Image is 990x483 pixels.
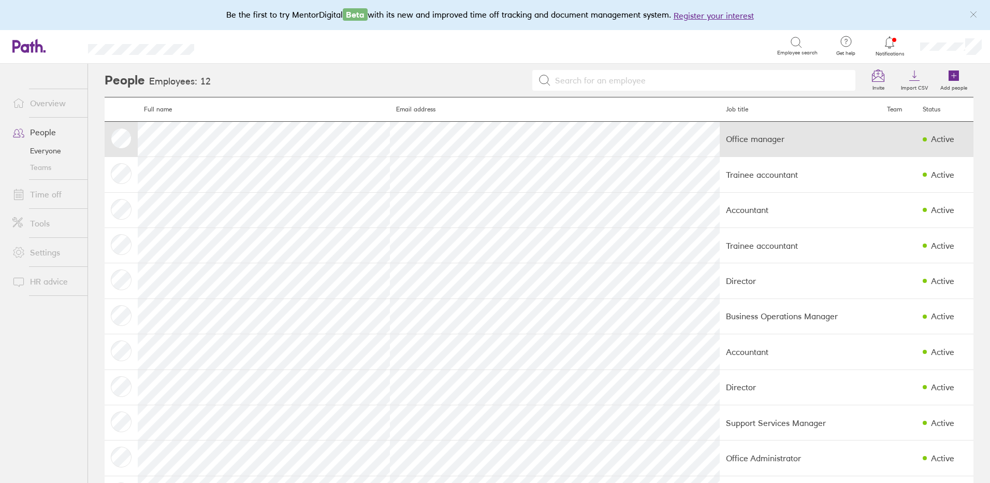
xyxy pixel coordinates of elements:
[866,82,891,91] label: Invite
[934,82,973,91] label: Add people
[720,299,881,334] td: Business Operations Manager
[931,382,954,392] div: Active
[138,97,390,122] th: Full name
[931,134,954,144] div: Active
[931,453,954,463] div: Active
[895,82,934,91] label: Import CSV
[881,97,916,122] th: Team
[105,64,145,97] h2: People
[931,311,954,321] div: Active
[931,170,954,179] div: Active
[931,418,954,428] div: Active
[829,50,863,56] span: Get help
[931,205,954,215] div: Active
[931,347,954,357] div: Active
[931,276,954,286] div: Active
[720,228,881,263] td: Trainee accountant
[720,370,881,405] td: Director
[873,51,907,57] span: Notifications
[4,93,88,113] a: Overview
[4,122,88,143] a: People
[777,50,818,56] span: Employee search
[720,334,881,370] td: Accountant
[343,8,368,21] span: Beta
[149,76,211,87] h3: Employees: 12
[916,97,973,122] th: Status
[4,159,88,176] a: Teams
[674,9,754,22] button: Register your interest
[720,157,881,192] td: Trainee accountant
[4,271,88,292] a: HR advice
[720,97,881,122] th: Job title
[862,64,895,97] a: Invite
[222,41,249,50] div: Search
[4,143,88,159] a: Everyone
[720,441,881,476] td: Office Administrator
[720,263,881,299] td: Director
[390,97,720,122] th: Email address
[4,184,88,205] a: Time off
[873,35,907,57] a: Notifications
[934,64,973,97] a: Add people
[720,192,881,228] td: Accountant
[4,213,88,234] a: Tools
[226,8,764,22] div: Be the first to try MentorDigital with its new and improved time off tracking and document manage...
[551,70,850,90] input: Search for an employee
[720,121,881,157] td: Office manager
[4,242,88,263] a: Settings
[895,64,934,97] a: Import CSV
[720,405,881,441] td: Support Services Manager
[931,241,954,250] div: Active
